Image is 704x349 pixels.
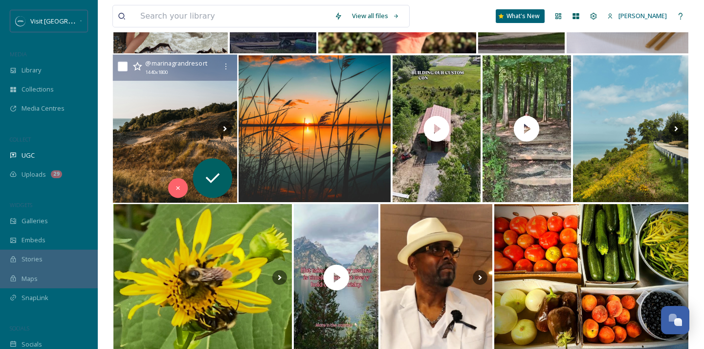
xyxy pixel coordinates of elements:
img: NEW. voguekorea vogueliving VOGUE LV KOREA Once over and again, we hit the shores of the famed Mi... [573,55,689,202]
span: Collections [22,85,54,94]
span: COLLECT [10,136,31,143]
span: SOCIALS [10,325,29,332]
span: Library [22,66,41,75]
span: Media Centres [22,104,65,113]
button: Open Chat [661,306,689,334]
a: View all files [347,6,404,25]
img: thumbnail [483,55,571,202]
div: 29 [51,170,62,178]
span: Maps [22,274,38,283]
img: SM%20Social%20Profile.png [16,16,25,26]
span: Visit [GEOGRAPHIC_DATA][US_STATE] [30,16,139,25]
a: What's New [496,9,545,23]
span: UGC [22,151,35,160]
span: SnapLink [22,293,48,302]
span: [PERSON_NAME] [618,11,667,20]
input: Search your library [135,5,330,27]
img: Adventure, elevated. Your fall escape is waiting. From windswept dunes to warm soaking tubs, you’... [113,55,237,203]
span: @ marinagrandresort [145,59,207,68]
span: MEDIA [10,50,27,58]
span: Socials [22,340,42,349]
span: WIDGETS [10,201,32,209]
span: 1440 x 1800 [145,69,167,76]
span: Uploads [22,170,46,179]
img: thumbnail [393,55,481,202]
span: Stories [22,255,43,264]
img: Did you know… North Shore Event Center is a private venue located near the beautiful Lake Michiga... [239,55,391,202]
a: [PERSON_NAME] [602,6,672,25]
span: Embeds [22,235,45,245]
span: Galleries [22,216,48,226]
